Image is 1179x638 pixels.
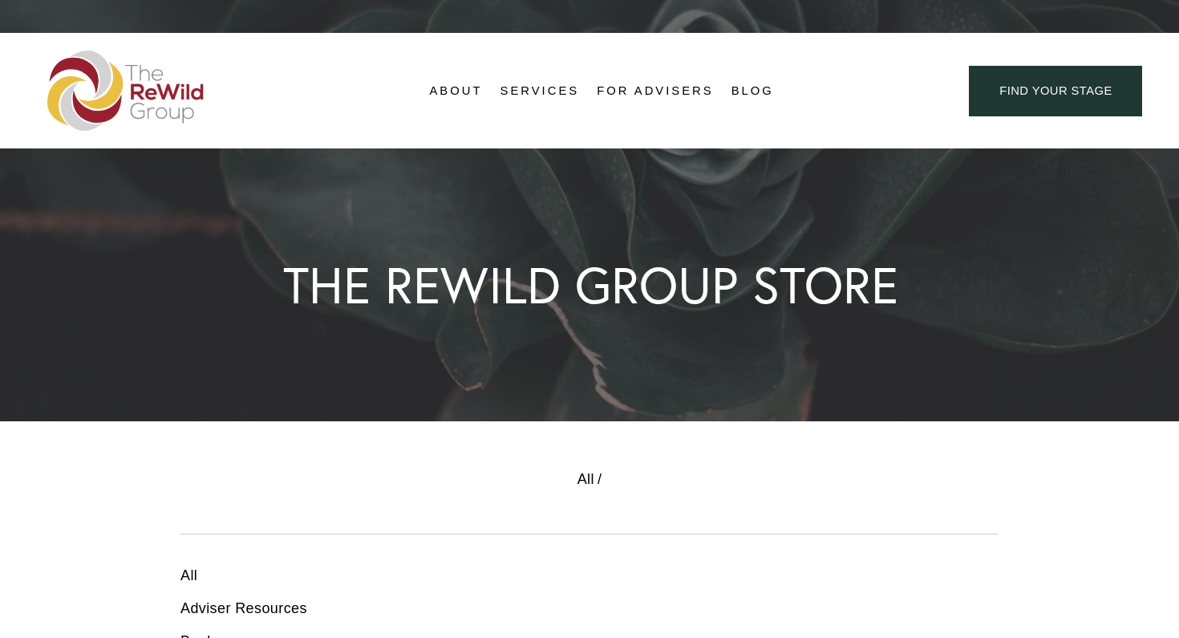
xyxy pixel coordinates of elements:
[577,468,594,491] a: All
[969,66,1142,116] a: find your stage
[180,592,375,625] a: Adviser Resources
[597,79,713,104] a: For Advisers
[500,80,580,102] span: Services
[180,564,375,592] a: All
[283,260,898,311] h1: THE REWILD GROUP STORE
[731,79,774,104] a: Blog
[429,79,482,104] a: folder dropdown
[598,468,602,491] span: /
[47,51,205,131] img: The ReWild Group
[500,79,580,104] a: folder dropdown
[429,80,482,102] span: About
